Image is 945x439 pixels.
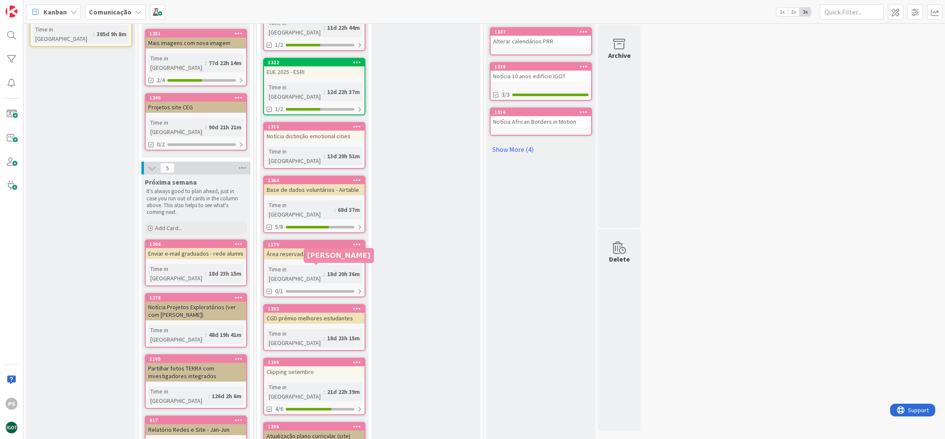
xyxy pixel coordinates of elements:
span: 0/2 [157,140,165,149]
span: 2/4 [157,76,165,85]
div: Time in [GEOGRAPHIC_DATA] [148,264,205,283]
div: 1240Projetos site CEG [146,94,246,113]
div: Time in [GEOGRAPHIC_DATA] [267,200,334,219]
div: Mais imagens com nova imagem [146,37,246,48]
div: Projetos site CEG [146,102,246,113]
div: 1322EUE 2025 - ESRI [264,59,365,77]
div: 1298 [268,359,365,365]
div: Time in [GEOGRAPHIC_DATA] [267,147,324,165]
div: Clipping setembro [264,366,365,377]
div: 1337Alterar calendários PRR [491,28,591,47]
div: 1195 [146,355,246,363]
span: 5 [160,163,175,173]
div: Relatório Redes e Site - Jan-Jun [146,424,246,435]
div: 1264 [268,177,365,183]
div: Partilhar fotos TERRA com investigadores integrados [146,363,246,382]
div: 1338Notícia 10 anos edifício IGOT [491,63,591,82]
span: 5/8 [275,222,283,231]
div: 18d 20h 36m [325,269,362,279]
div: Time in [GEOGRAPHIC_DATA] [267,18,324,37]
div: 1251Mais imagens com nova imagem [146,30,246,48]
div: 1278Notícia Projetos Exploratórios (ver com [PERSON_NAME]) [146,294,246,320]
input: Quick Filter... [820,4,884,20]
span: : [324,87,325,97]
div: 1337 [494,29,591,35]
div: 1195Partilhar fotos TERRA com investigadores integrados [146,355,246,382]
div: 90d 21h 21m [207,123,244,132]
div: 1251 [146,30,246,37]
div: Time in [GEOGRAPHIC_DATA] [148,387,208,405]
span: 1x [776,8,788,16]
span: : [205,330,207,339]
span: 4/6 [275,405,283,413]
div: Time in [GEOGRAPHIC_DATA] [148,54,205,72]
div: CGD prémio melhores estudantes [264,313,365,324]
span: : [324,387,325,396]
img: Visit kanbanzone.com [6,6,17,17]
img: avatar [6,422,17,433]
div: 1179Área reservada (intranet) [264,241,365,259]
span: : [205,123,207,132]
span: 0/1 [275,287,283,296]
span: : [324,334,325,343]
div: 1240 [146,94,246,102]
span: : [208,391,210,401]
div: EUE 2025 - ESRI [264,66,365,77]
div: 1338 [494,64,591,70]
div: 1310 [264,123,365,131]
div: 1296 [268,424,365,430]
div: 1264 [264,177,365,184]
span: : [205,269,207,278]
span: Add Card... [155,224,182,232]
span: 2x [788,8,799,16]
div: 1316 [491,108,591,116]
div: 12d 22h 37m [325,87,362,97]
div: 21d 22h 39m [325,387,362,396]
span: : [324,23,325,32]
div: 13d 20h 51m [325,151,362,161]
div: 1338 [491,63,591,71]
div: 1298Clipping setembro [264,359,365,377]
div: Time in [GEOGRAPHIC_DATA] [148,325,205,344]
div: Notícia distinção emotional cities [264,131,365,142]
span: 3/3 [502,90,510,99]
div: 1251 [149,31,246,37]
div: 1195 [149,356,246,362]
div: Área reservada (intranet) [264,248,365,259]
div: 1322 [268,60,365,66]
div: 11d 22h 44m [325,23,362,32]
span: Support [18,1,39,11]
span: : [324,151,325,161]
div: Notícia Projetos Exploratórios (ver com [PERSON_NAME]) [146,302,246,320]
b: Comunicação [89,8,132,16]
div: Notícia African Borders in Motion [491,116,591,127]
div: 1306 [146,240,246,248]
div: Notícia 10 anos edifício IGOT [491,71,591,82]
div: 48d 19h 41m [207,330,244,339]
div: 1302 [268,306,365,312]
div: 68d 37m [336,205,362,214]
div: 18d 23h 15m [207,269,244,278]
p: It's always good to plan ahead, just in case you run out of cards in the column above. This also ... [146,188,245,216]
div: 18d 23h 15m [325,334,362,343]
div: Base de dados voluntários - Airtable [264,184,365,195]
div: Time in [GEOGRAPHIC_DATA] [267,382,324,401]
div: 817 [149,417,246,423]
div: Delete [609,254,630,264]
span: 1/2 [275,105,283,114]
span: Kanban [43,7,67,17]
div: Archive [608,50,631,60]
div: 77d 22h 14m [207,58,244,68]
div: 385d 9h 8m [95,29,129,39]
div: 1306Enviar e-mail graduados - rede alumni [146,240,246,259]
div: 1302CGD prémio melhores estudantes [264,305,365,324]
div: 1306 [149,241,246,247]
div: 1278 [149,295,246,301]
div: 1296 [264,423,365,430]
span: 3x [799,8,811,16]
div: Time in [GEOGRAPHIC_DATA] [33,25,93,43]
span: : [334,205,336,214]
span: : [93,29,95,39]
div: Time in [GEOGRAPHIC_DATA] [267,265,324,283]
div: Enviar e-mail graduados - rede alumni [146,248,246,259]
